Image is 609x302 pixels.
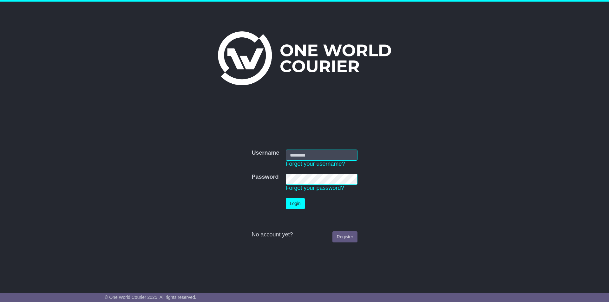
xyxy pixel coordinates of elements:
a: Forgot your password? [286,185,344,191]
a: Register [332,231,357,242]
button: Login [286,198,305,209]
span: © One World Courier 2025. All rights reserved. [105,295,196,300]
label: Username [252,150,279,157]
a: Forgot your username? [286,161,345,167]
div: No account yet? [252,231,357,238]
label: Password [252,174,278,181]
img: One World [218,31,391,85]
